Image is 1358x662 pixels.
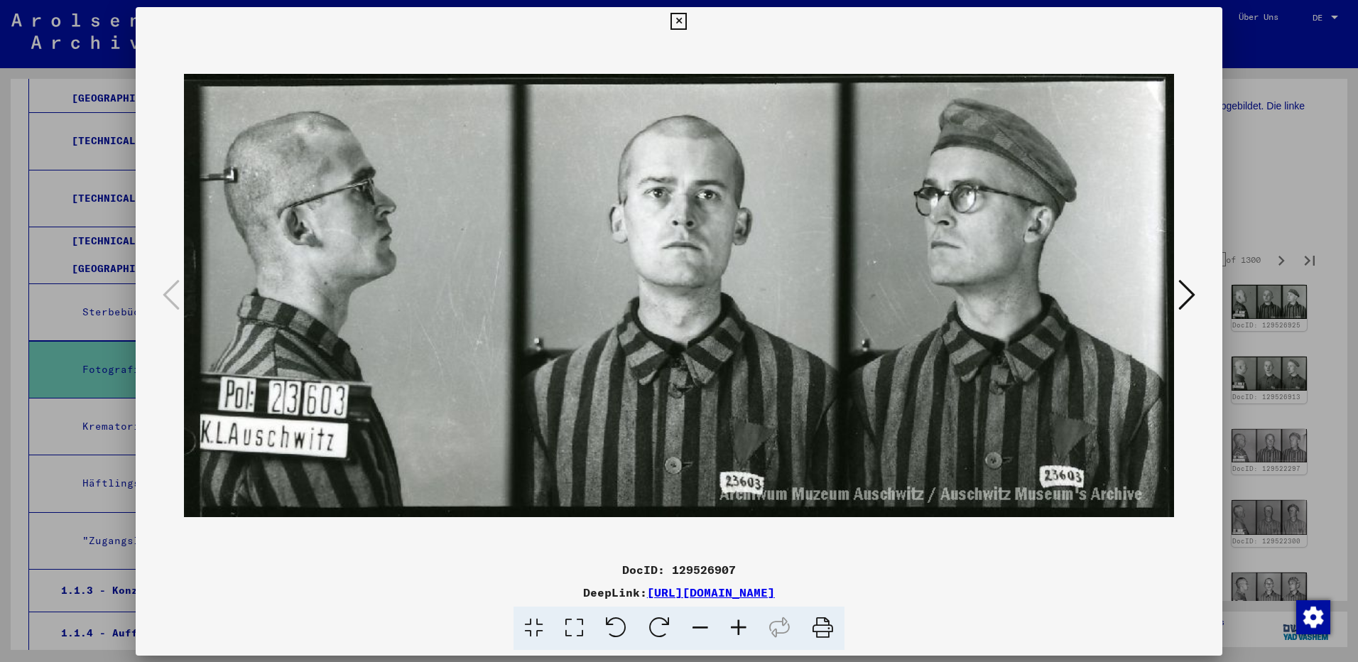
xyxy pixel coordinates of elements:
[1295,599,1330,634] div: Zustimmung ändern
[184,36,1174,555] img: 001.jpg
[1296,600,1330,634] img: Zustimmung ändern
[647,585,775,599] a: [URL][DOMAIN_NAME]
[136,584,1222,601] div: DeepLink:
[136,561,1222,578] div: DocID: 129526907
